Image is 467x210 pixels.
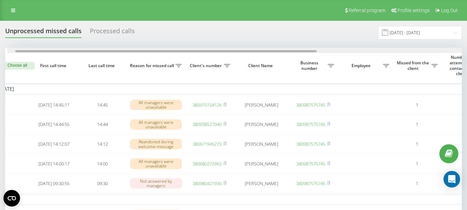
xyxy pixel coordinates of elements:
td: [PERSON_NAME] [234,174,289,193]
td: [DATE] 14:44:55 [30,115,78,134]
td: [PERSON_NAME] [234,155,289,173]
div: Processed calls [90,27,135,38]
a: 380938527040 [193,121,222,127]
td: [DATE] 14:00:17 [30,155,78,173]
td: 1 [393,135,441,153]
span: Referral program [349,8,385,13]
td: 1 [393,174,441,193]
span: Client's number [189,63,224,69]
span: Profile settings [398,8,430,13]
a: 380987575745 [296,161,325,167]
span: First call time [35,63,73,69]
a: 380987575745 [296,121,325,127]
td: 14:00 [78,155,127,173]
span: Employee [341,63,383,69]
div: All managers were unavailable [130,119,182,130]
div: Unprocessed missed calls [5,27,82,38]
div: Abandoned during welcome message [130,139,182,149]
div: Open Intercom Messenger [443,171,460,188]
a: 380671945273 [193,141,222,147]
span: Last call time [84,63,121,69]
td: 14:45 [78,96,127,114]
a: 380680272963 [193,161,222,167]
a: 380980421936 [193,180,222,186]
span: Reason for missed call [130,63,176,69]
td: [PERSON_NAME] [234,135,289,153]
td: 14:44 [78,115,127,134]
div: Not answered by managers [130,178,182,189]
td: 14:12 [78,135,127,153]
button: Open CMP widget [3,190,20,207]
a: 380987575745 [296,141,325,147]
td: [PERSON_NAME] [234,115,289,134]
td: [DATE] 14:45:11 [30,96,78,114]
span: Log Out [441,8,458,13]
div: All managers were unavailable [130,158,182,169]
td: 1 [393,155,441,173]
a: 380987575745 [296,180,325,186]
a: 380987575745 [296,102,325,108]
td: 09:30 [78,174,127,193]
td: [DATE] 14:12:07 [30,135,78,153]
td: 1 [393,115,441,134]
span: Client Name [240,63,283,69]
td: [PERSON_NAME] [234,96,289,114]
div: All managers were unavailable [130,100,182,110]
a: 380975104126 [193,102,222,108]
span: Business number [292,60,328,71]
span: Missed from the client [396,60,431,71]
td: 1 [393,96,441,114]
td: [DATE] 09:30:55 [30,174,78,193]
